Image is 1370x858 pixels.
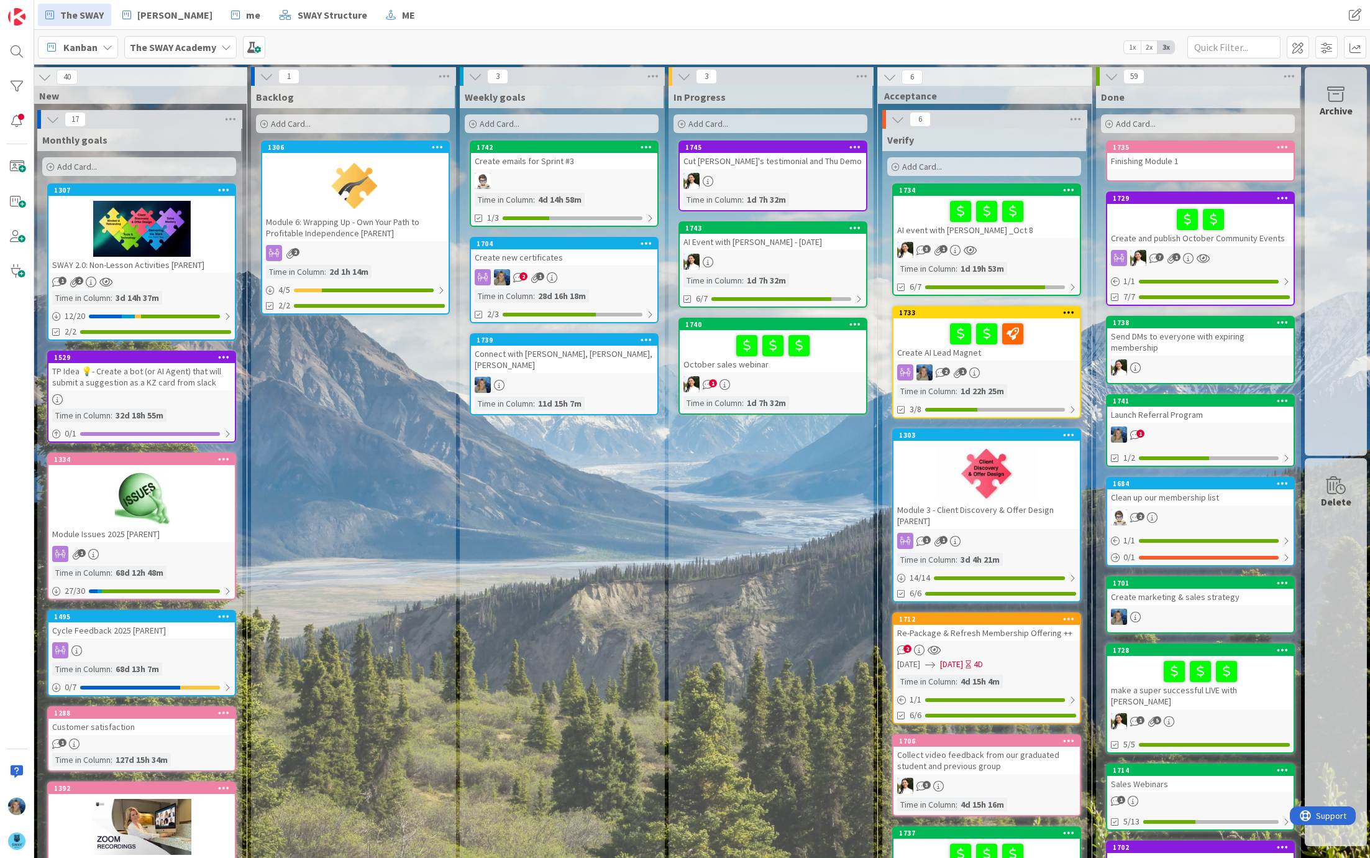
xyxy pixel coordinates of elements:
div: 1714 [1107,765,1294,776]
img: TP [1111,509,1127,525]
span: : [956,798,957,811]
div: 127d 15h 34m [112,753,171,767]
div: 1495 [48,611,235,622]
span: 2 [903,645,911,653]
span: 6/6 [910,709,921,722]
div: 4/5 [262,282,449,298]
span: 1 [58,739,66,747]
div: MA [471,269,657,285]
div: 1742 [477,143,657,152]
div: 1303 [893,430,1080,441]
span: Support [26,2,57,17]
span: Add Card... [688,118,728,129]
div: 1701 [1113,579,1294,588]
span: 7/7 [1123,290,1135,303]
div: Send DMs to everyone with expiring membership [1107,328,1294,356]
span: Verify [887,134,914,146]
div: 4d 15h 16m [957,798,1007,811]
span: Backlog [256,91,294,103]
span: SWAY Structure [298,7,367,22]
img: MA [1111,609,1127,625]
div: 1334Module Issues 2025 [PARENT] [48,454,235,542]
div: Create emails for Sprint #3 [471,153,657,169]
div: 1734 [893,185,1080,196]
div: 1288Customer satisfaction [48,708,235,735]
span: : [324,265,326,279]
span: 1 [939,536,948,544]
span: 1 [923,536,931,544]
div: 1306 [268,143,449,152]
span: [PERSON_NAME] [137,7,212,22]
div: AI Event with [PERSON_NAME] - [DATE] [680,234,866,250]
span: 1/2 [1123,451,1135,464]
img: MA [916,364,933,381]
div: 1737 [899,829,1080,837]
div: 1729Create and publish October Community Events [1107,193,1294,246]
span: 1 [536,272,544,280]
div: 1307 [54,186,235,195]
span: 12 / 20 [65,310,85,323]
span: : [533,289,535,303]
div: 1733 [893,307,1080,318]
span: 2 [519,272,527,280]
span: 2/2 [278,299,290,312]
span: 1 [58,277,66,285]
span: 4 / 5 [278,284,290,297]
div: Time in Column [897,798,956,811]
div: Time in Column [266,265,324,279]
span: : [111,566,112,579]
span: [DATE] [940,658,963,671]
div: 1/1 [893,692,1080,708]
span: 2/2 [65,325,76,338]
div: Create new certificates [471,249,657,265]
div: 1743 [685,224,866,233]
div: 1740October sales webinar [680,319,866,372]
span: 1x [1124,41,1141,53]
div: Sales Webinars [1107,776,1294,792]
div: MA [471,377,657,393]
img: AK [897,778,913,794]
span: 2x [1141,41,1158,53]
div: 1729 [1113,194,1294,203]
div: 1701Create marketing & sales strategy [1107,578,1294,605]
div: 1/1 [1107,533,1294,548]
span: : [111,291,112,305]
img: AK [897,242,913,258]
div: 1392 [48,783,235,794]
span: 6 [910,112,931,127]
div: 1745 [685,143,866,152]
span: : [742,193,744,206]
div: 1706 [893,736,1080,747]
div: 1706 [899,737,1080,745]
span: : [533,397,535,410]
div: 1745 [680,142,866,153]
img: avatar [8,833,25,850]
div: Re-Package & Refresh Membership Offering ++ [893,625,1080,641]
img: MA [1111,427,1127,443]
div: Time in Column [52,291,111,305]
img: MA [475,377,491,393]
span: : [956,553,957,566]
b: The SWAY Academy [130,41,216,53]
div: Create and publish October Community Events [1107,204,1294,246]
span: 1 [278,69,299,84]
span: 3 [487,69,508,84]
span: 2 [75,277,83,285]
span: me [246,7,260,22]
span: Done [1101,91,1125,103]
img: AK [1111,713,1127,729]
span: 2 [1136,512,1144,520]
span: 3 [696,69,717,84]
span: 40 [57,70,78,85]
div: 1495Cycle Feedback 2025 [PARENT] [48,611,235,639]
div: 1741 [1113,397,1294,405]
div: October sales webinar [680,330,866,372]
div: AK [680,254,866,270]
div: 32d 18h 55m [112,408,167,422]
div: Create marketing & sales strategy [1107,589,1294,605]
div: Time in Column [475,397,533,410]
div: TP [471,173,657,189]
div: 1684 [1107,478,1294,489]
div: 1740 [685,320,866,329]
div: Time in Column [897,675,956,688]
